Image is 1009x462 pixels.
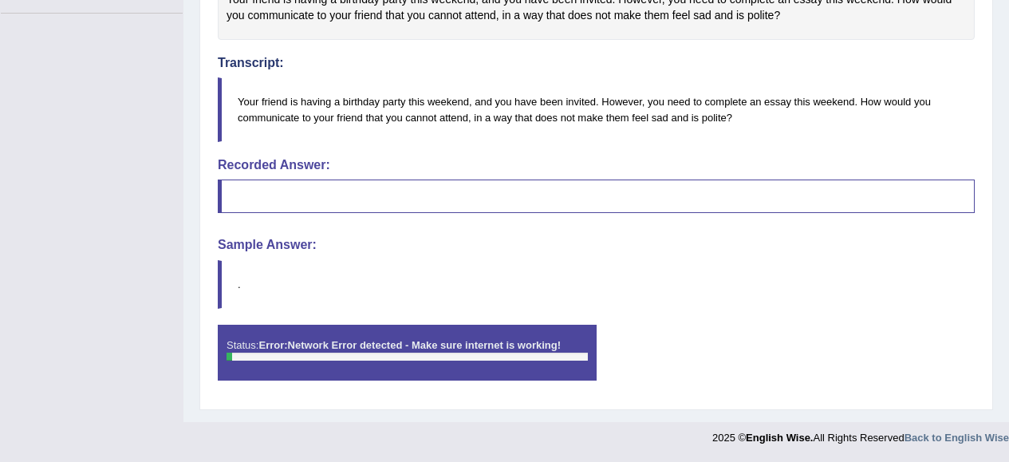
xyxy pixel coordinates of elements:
[218,77,975,141] blockquote: Your friend is having a birthday party this weekend, and you have been invited. However, you need...
[905,432,1009,444] a: Back to English Wise
[746,432,813,444] strong: English Wise.
[218,238,975,252] h4: Sample Answer:
[218,325,597,381] div: Status:
[218,260,975,309] blockquote: .
[218,158,975,172] h4: Recorded Answer:
[258,339,561,351] strong: Network Error detected - Make sure internet is working!
[712,422,1009,445] div: 2025 © All Rights Reserved
[258,339,287,351] strong: Error:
